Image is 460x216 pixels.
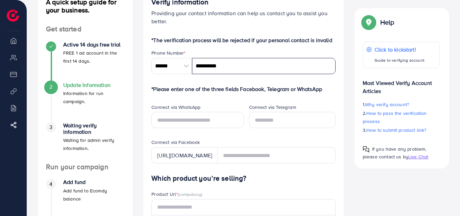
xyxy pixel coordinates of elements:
p: Waiting for admin verify information. [63,136,124,152]
h4: Update Information [63,82,124,88]
p: *Please enter one of the three fields Facebook, Telegram or WhatsApp [151,85,336,93]
p: 1. [363,100,440,109]
span: If you have any problem, please contact us by [363,146,427,160]
p: Providing your contact information can help us contact you to assist you better. [151,9,336,25]
h4: Waiting verify information [63,122,124,135]
li: Active 14 days free trial [38,41,132,82]
p: FREE 1 ad account in the first 14 days. [63,49,124,65]
label: Product Url [151,191,202,197]
p: Click to kickstart! [374,45,425,54]
span: 4 [49,180,52,188]
span: (compulsory) [178,191,202,197]
span: Live Chat [408,153,428,160]
p: Guide to verifying account [374,56,425,64]
h4: Add fund [63,179,124,185]
li: Update Information [38,82,132,122]
span: Why verify account? [365,101,409,108]
label: Connect via Telegram [249,104,296,111]
label: Connect via WhatsApp [151,104,200,111]
h4: Which product you’re selling? [151,174,336,183]
span: How to submit product link? [366,127,426,133]
p: Information for run campaign. [63,89,124,105]
span: 3 [49,123,52,131]
p: 3. [363,126,440,134]
p: Help [380,18,394,26]
span: How to pass the verification process [363,110,427,125]
img: Popup guide [363,146,369,153]
p: Add fund to Ecomdy balance [63,187,124,203]
h4: Active 14 days free trial [63,41,124,48]
li: Waiting verify information [38,122,132,163]
span: 2 [49,83,52,91]
div: [URL][DOMAIN_NAME] [151,147,218,163]
iframe: Chat [431,186,455,211]
p: *The verification process will be rejected if your personal contact is invalid [151,36,336,44]
h4: Run your campaign [38,163,132,171]
p: 2. [363,109,440,125]
h4: Get started [38,25,132,33]
img: Popup guide [363,16,375,28]
p: Most Viewed Verify Account Articles [363,73,440,95]
img: logo [7,9,19,22]
label: Connect via Facebook [151,139,200,146]
label: Phone Number [151,50,186,56]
